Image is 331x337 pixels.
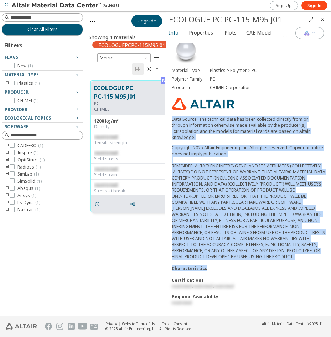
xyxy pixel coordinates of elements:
[131,15,162,27] button: Upgrade
[31,192,36,198] span: ( 1 )
[154,55,159,61] i: 
[2,24,83,36] button: Clear All Filters
[5,54,18,60] span: Flags
[17,171,39,177] span: SimLab
[36,164,41,170] span: ( 1 )
[161,77,172,84] div: New
[5,157,10,163] i: toogle group
[193,283,213,289] span: restricted
[5,171,10,177] i: toogle group
[172,85,210,90] div: Producer
[97,53,151,62] div: Unit System
[94,172,174,178] div: Yield strain
[94,140,174,146] div: Tensile strength
[172,300,192,306] span: restricted
[172,98,234,110] img: Logo - Provider
[98,42,165,48] span: ECOLOGUEPCPC-115M95J01
[172,283,192,289] span: restricted
[5,207,10,213] i: toogle group
[138,18,156,24] span: Upgrade
[214,283,234,289] span: restricted
[91,197,106,211] button: Details
[189,27,213,38] span: Properties
[5,143,10,149] i: toogle group
[295,27,324,39] button: AI Copilot
[40,157,45,163] span: ( 1 )
[94,182,118,188] span: restricted
[17,178,42,184] span: SimSolid
[17,63,33,69] span: New
[161,197,176,211] button: Similar search
[172,68,210,73] div: Material Type
[94,107,166,112] p: CHIMEI
[94,101,166,107] div: PC
[305,14,317,25] button: Full Screen
[276,3,292,9] span: Sign Up
[6,323,37,330] img: Altair Engineering
[33,98,38,104] span: ( 1 )
[5,72,39,78] span: Material Type
[17,193,36,198] span: Ansys
[105,321,117,326] a: Privacy
[94,150,118,156] span: restricted
[33,150,38,156] span: ( 1 )
[169,27,179,38] span: Info
[5,193,10,198] i: toogle group
[17,150,38,156] span: Inspire
[2,105,83,114] button: Provider
[5,107,27,113] span: Provider
[126,197,141,211] button: Share
[172,76,210,82] div: Polymer Family
[122,321,156,326] a: Website Terms of Use
[307,3,321,9] span: Sign In
[17,81,40,86] span: Plastics
[17,186,40,191] span: Abaqus
[304,30,310,36] img: AI Copilot
[210,85,325,90] div: CHIMEI Corporation
[5,89,29,95] span: Producer
[2,71,83,79] button: Material Type
[17,143,43,149] span: CADFEKO
[172,116,326,140] p: Data Source: The technical data has been collected directly from or through information otherwise...
[85,75,165,316] div: grid
[262,321,307,326] span: Altair Material Data Center
[262,321,322,326] div: (v2025.1)
[5,150,10,156] i: toogle group
[94,134,118,140] span: restricted
[38,142,43,149] span: ( 1 )
[94,156,174,162] div: Yield stress
[5,186,10,191] i: toogle group
[135,66,141,72] i: 
[97,53,151,62] span: Metric
[210,68,325,73] div: Plastics > Polymer > PC
[301,1,327,10] a: Sign In
[5,81,10,86] i: toogle group
[169,14,306,25] div: ECOLOGUE PC PC-115 M95 J01
[11,2,102,9] img: Altair Material Data Center
[317,14,328,25] button: Close
[279,32,291,43] button: more items
[146,66,152,72] i: 
[172,265,326,271] div: Characteristics
[172,283,326,289] div: , ,
[35,185,40,191] span: ( 1 )
[94,124,174,130] div: Density
[34,171,39,177] span: ( 1 )
[35,207,40,213] span: ( 1 )
[94,84,166,101] button: ECOLOGUE PC PC-115 M95 J01
[2,123,83,131] button: Software
[17,200,40,206] span: Ls-Dyna
[11,2,119,9] div: (Guest)
[270,1,298,10] a: Sign Up
[89,34,136,41] div: Showing 1 materials
[2,53,83,62] button: Flags
[172,294,326,300] div: Regional Availability
[94,188,174,194] div: Stress at break
[94,118,174,124] div: 1200 kg/m³
[172,145,326,260] div: Copyright 2025 Altair Engineering Inc. All rights reserved. Copyright notice does not imply publi...
[28,63,33,69] span: ( 1 )
[144,63,162,75] button: Theme
[2,88,83,97] button: Producer
[132,63,144,75] button: Tile View
[35,80,40,86] span: ( 1 )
